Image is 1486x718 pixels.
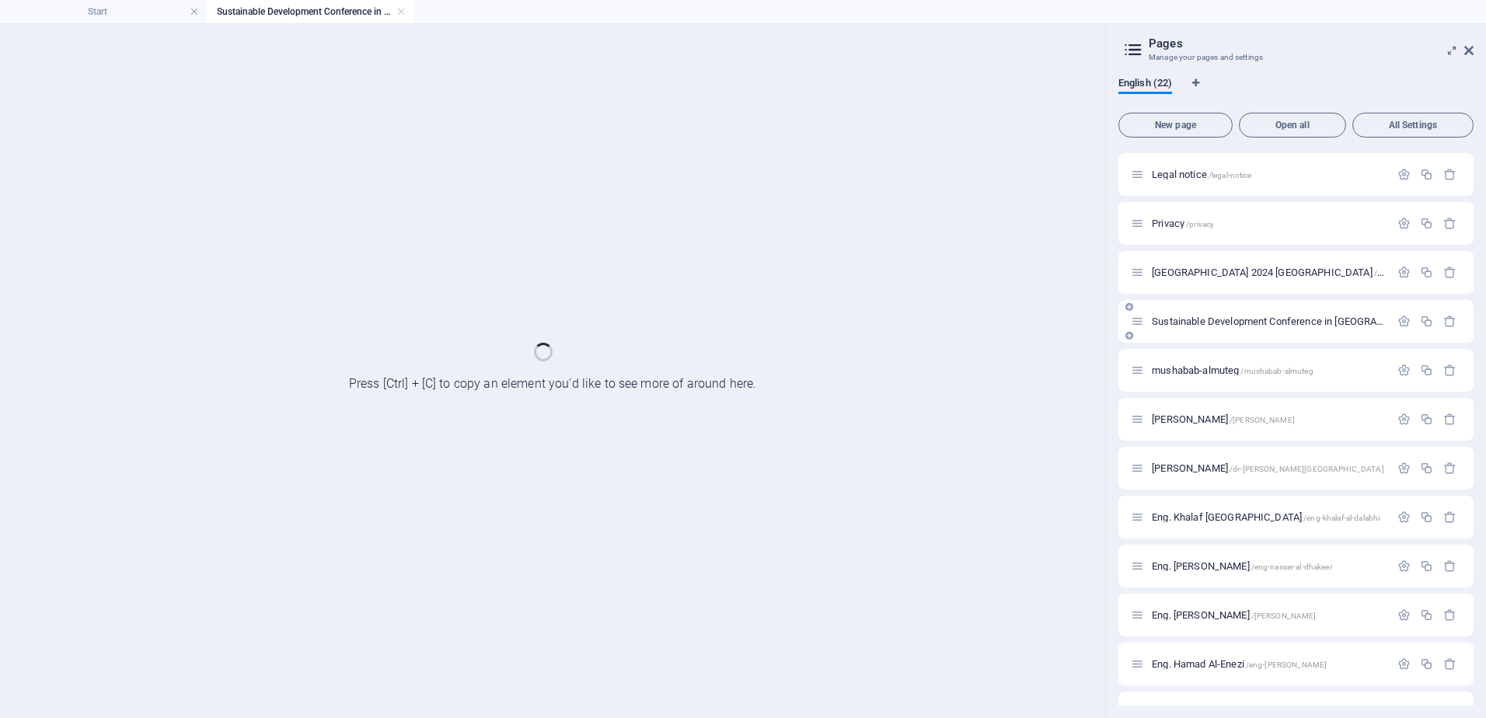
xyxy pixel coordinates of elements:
div: Remove [1443,608,1456,622]
div: Settings [1397,364,1411,377]
div: [PERSON_NAME]/dr-[PERSON_NAME][GEOGRAPHIC_DATA] [1147,463,1390,473]
h4: Sustainable Development Conference in [GEOGRAPHIC_DATA][PERSON_NAME] [207,3,413,20]
div: Remove [1443,559,1456,573]
div: Remove [1443,462,1456,475]
div: Duplicate [1420,511,1433,524]
button: New page [1118,113,1233,138]
div: Remove [1443,657,1456,671]
div: Settings [1397,559,1411,573]
span: /legal-notice [1209,171,1252,179]
div: Eng. Hamad Al-Enezi/eng-[PERSON_NAME] [1147,659,1390,669]
div: Settings [1397,168,1411,181]
div: Privacy/privacy [1147,218,1390,228]
div: Duplicate [1420,168,1433,181]
div: Settings [1397,608,1411,622]
div: Settings [1397,315,1411,328]
div: Remove [1443,511,1456,524]
button: Open all [1239,113,1346,138]
span: /[PERSON_NAME] [1251,612,1317,620]
span: Legal notice [1152,169,1251,180]
div: Settings [1397,266,1411,279]
span: Eng. Khalaf [GEOGRAPHIC_DATA] [1152,511,1380,523]
div: Remove [1443,413,1456,426]
span: /eng-[PERSON_NAME] [1246,660,1327,669]
span: Open all [1246,120,1339,130]
span: Click to open page [1152,609,1316,621]
div: Duplicate [1420,413,1433,426]
div: Settings [1397,511,1411,524]
div: Remove [1443,217,1456,230]
div: Legal notice/legal-notice [1147,169,1390,179]
div: Settings [1397,657,1411,671]
span: New page [1125,120,1226,130]
button: All Settings [1352,113,1474,138]
span: mushabab-almuteg [1152,364,1313,376]
div: Duplicate [1420,364,1433,377]
div: Eng. Khalaf [GEOGRAPHIC_DATA]/eng-khalaf-al-dalabhi [1147,512,1390,522]
div: Duplicate [1420,608,1433,622]
h2: Pages [1149,37,1474,51]
div: Eng. [PERSON_NAME]/eng-nasser-al-dhakeer [1147,561,1390,571]
div: Duplicate [1420,462,1433,475]
div: Duplicate [1420,217,1433,230]
span: Privacy [1152,218,1214,229]
div: mushabab-almuteg/mushabab-almuteg [1147,365,1390,375]
span: All Settings [1359,120,1467,130]
div: [GEOGRAPHIC_DATA] 2024 [GEOGRAPHIC_DATA]/[GEOGRAPHIC_DATA]-2024-[GEOGRAPHIC_DATA] [1147,267,1390,277]
div: Settings [1397,217,1411,230]
h3: Manage your pages and settings [1149,51,1442,64]
div: [PERSON_NAME]/[PERSON_NAME] [1147,414,1390,424]
span: Eng. Hamad Al-Enezi [1152,658,1327,670]
div: Duplicate [1420,266,1433,279]
div: Language Tabs [1118,77,1474,106]
div: Settings [1397,413,1411,426]
span: Click to open page [1152,560,1332,572]
span: /eng-nasser-al-dhakeer [1251,563,1332,571]
span: /dr-[PERSON_NAME][GEOGRAPHIC_DATA] [1230,465,1384,473]
span: /eng-khalaf-al-dalabhi [1303,514,1380,522]
div: Duplicate [1420,657,1433,671]
div: Settings [1397,462,1411,475]
span: /mushabab-almuteg [1240,367,1313,375]
span: /[PERSON_NAME] [1230,416,1295,424]
div: Remove [1443,168,1456,181]
div: Sustainable Development Conference in [GEOGRAPHIC_DATA][PERSON_NAME] [1147,316,1390,326]
span: [PERSON_NAME] [1152,462,1384,474]
div: Duplicate [1420,315,1433,328]
div: Remove [1443,364,1456,377]
div: Remove [1443,315,1456,328]
span: /privacy [1186,220,1214,228]
span: English (22) [1118,74,1172,96]
div: Duplicate [1420,559,1433,573]
div: Remove [1443,266,1456,279]
div: Eng. [PERSON_NAME]/[PERSON_NAME] [1147,610,1390,620]
span: Click to open page [1152,413,1295,425]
